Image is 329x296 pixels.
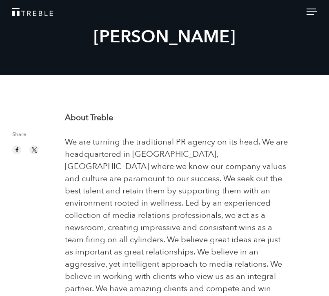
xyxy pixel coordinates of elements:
[31,146,38,153] img: twitter sharing button
[65,112,113,123] strong: About Treble
[12,8,317,16] a: Treble Homepage
[13,146,21,153] img: facebook sharing button
[12,132,53,141] span: Share
[12,8,53,16] img: Treble logo
[14,3,315,48] h2: Account Coordinator – [PERSON_NAME]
